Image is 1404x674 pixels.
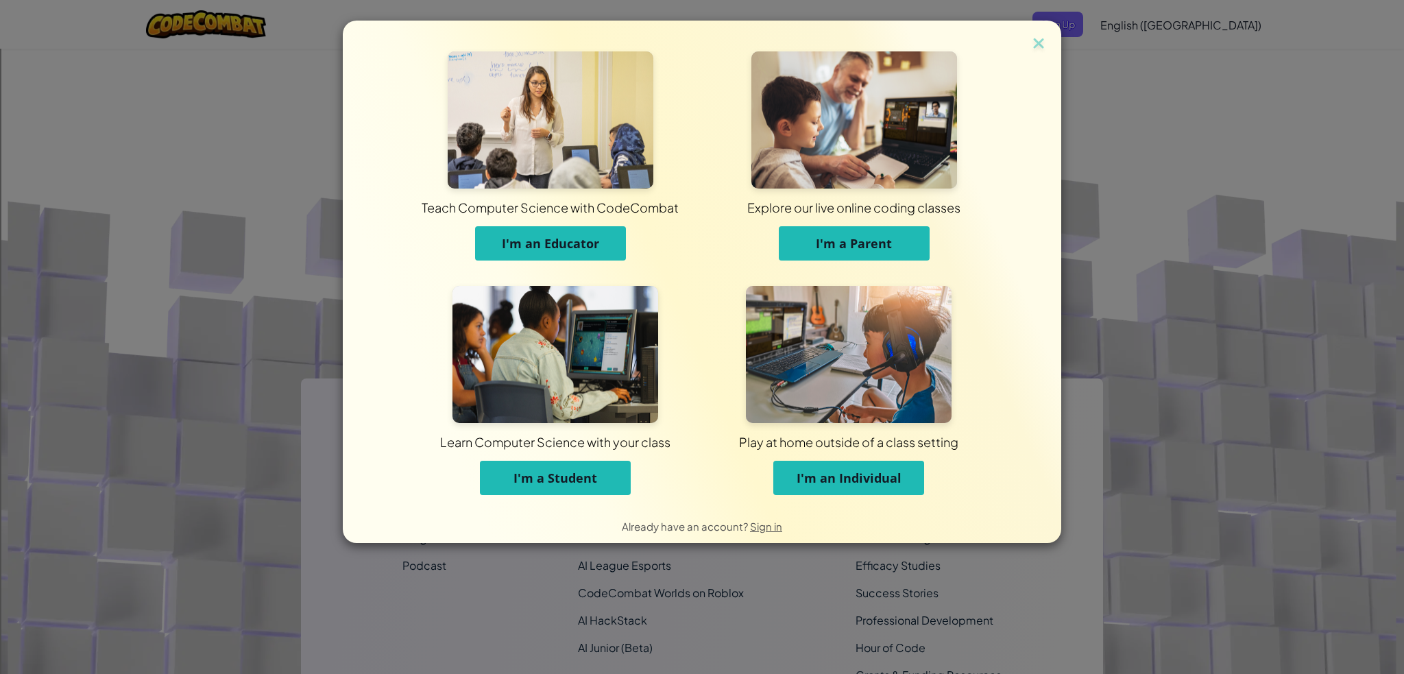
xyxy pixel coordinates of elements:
[1030,34,1048,55] img: close icon
[448,51,653,189] img: For Educators
[779,226,930,261] button: I'm a Parent
[480,461,631,495] button: I'm a Student
[5,43,1399,55] div: Delete
[5,5,1399,18] div: Sort A > Z
[797,470,901,486] span: I'm an Individual
[513,470,597,486] span: I'm a Student
[5,67,1399,80] div: Sign out
[5,92,1399,104] div: Move To ...
[622,520,750,533] span: Already have an account?
[501,199,1207,216] div: Explore our live online coding classes
[502,235,599,252] span: I'm an Educator
[5,30,1399,43] div: Move To ...
[475,226,626,261] button: I'm an Educator
[452,286,658,423] img: For Students
[773,461,924,495] button: I'm an Individual
[751,51,957,189] img: For Parents
[5,80,1399,92] div: Rename
[5,55,1399,67] div: Options
[5,18,1399,30] div: Sort New > Old
[746,286,952,423] img: For Individuals
[750,520,782,533] a: Sign in
[511,433,1186,450] div: Play at home outside of a class setting
[816,235,892,252] span: I'm a Parent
